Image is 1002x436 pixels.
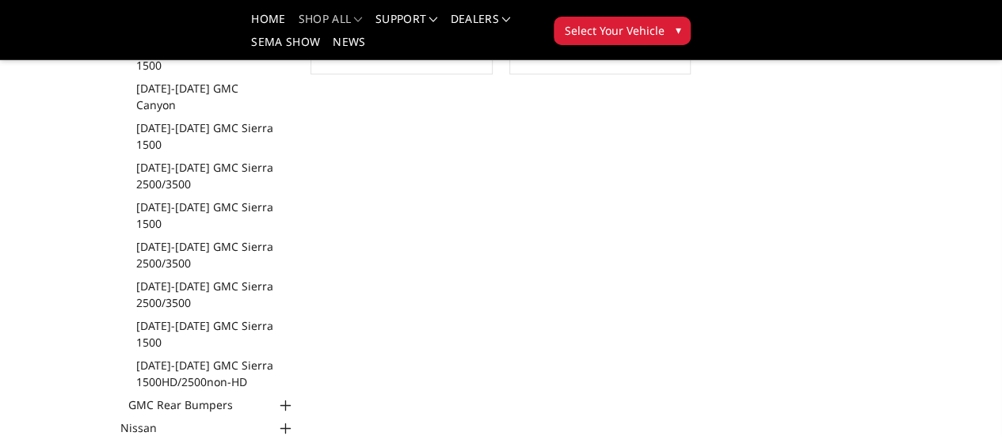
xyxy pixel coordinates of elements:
a: SEMA Show [251,36,320,59]
a: News [333,36,365,59]
a: [DATE]-[DATE] GMC Sierra 2500/3500 [136,278,295,311]
span: Select Your Vehicle [564,22,664,39]
a: [DATE]-[DATE] GMC Sierra 1500 [136,317,295,351]
iframe: Chat Widget [923,360,1002,436]
a: Home [251,13,285,36]
a: [DATE]-[DATE] GMC Sierra 1500HD/2500non-HD [136,357,295,390]
a: [DATE]-[DATE] GMC Sierra 1500 [136,119,295,153]
a: shop all [299,13,363,36]
a: [DATE]-[DATE] GMC Canyon [136,80,295,113]
a: [DATE]-[DATE] GMC Sierra 2500/3500 [136,238,295,271]
a: Support [375,13,438,36]
a: GMC Rear Bumpers [128,396,295,413]
a: [DATE]-[DATE] GMC Sierra 2500/3500 [136,159,295,192]
a: [DATE]-[DATE] GMC Sierra 1500 [136,199,295,232]
button: Select Your Vehicle [554,17,691,45]
a: Dealers [451,13,511,36]
a: Nissan [120,419,295,436]
span: ▾ [675,21,680,38]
